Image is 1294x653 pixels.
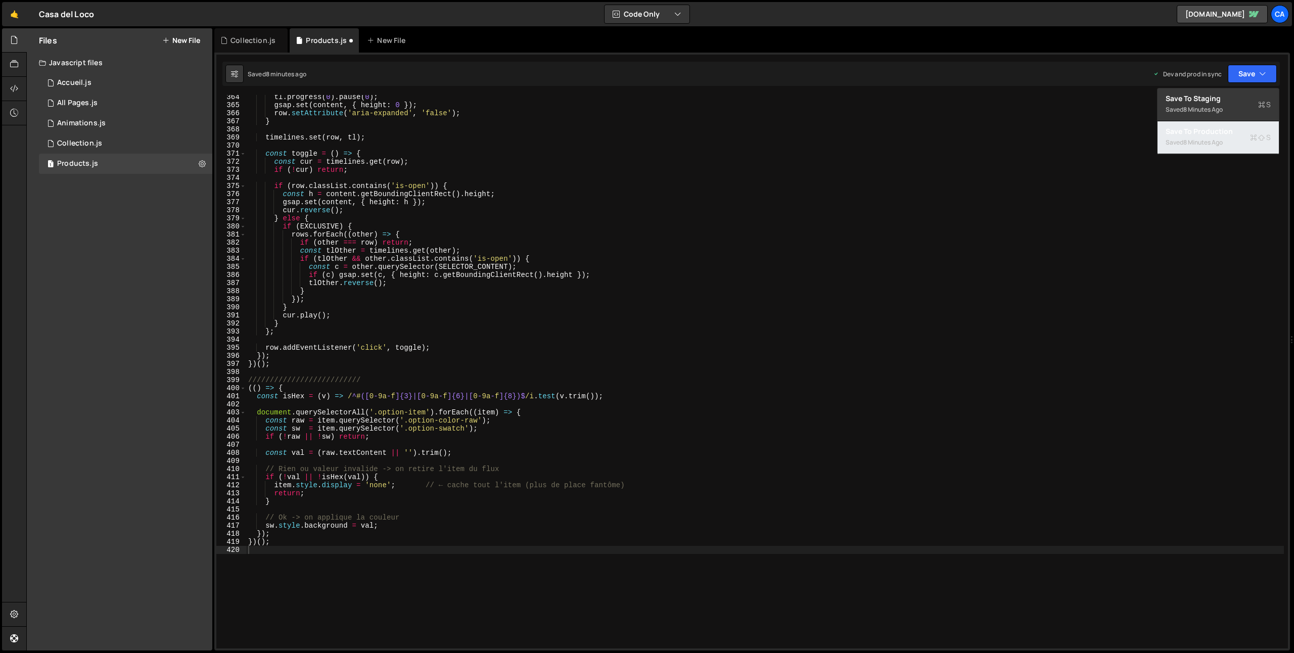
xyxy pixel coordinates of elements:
[216,481,246,489] div: 412
[216,433,246,441] div: 406
[216,489,246,497] div: 413
[216,392,246,400] div: 401
[48,161,54,169] span: 1
[216,328,246,336] div: 393
[57,119,106,128] div: Animations.js
[39,133,212,154] div: 16791/46116.js
[39,35,57,46] h2: Files
[216,214,246,222] div: 379
[216,319,246,328] div: 392
[216,133,246,142] div: 369
[216,109,246,117] div: 366
[1166,136,1271,149] div: Saved
[27,53,212,73] div: Javascript files
[248,70,306,78] div: Saved
[1158,121,1279,154] button: Save to ProductionS Saved8 minutes ago
[1166,126,1271,136] div: Save to Production
[216,150,246,158] div: 371
[216,255,246,263] div: 384
[1250,132,1271,143] span: S
[216,222,246,230] div: 380
[216,384,246,392] div: 400
[216,247,246,255] div: 383
[216,174,246,182] div: 374
[367,35,409,45] div: New File
[216,425,246,433] div: 405
[216,546,246,554] div: 420
[230,35,275,45] div: Collection.js
[39,154,212,174] div: 16791/46302.js
[216,344,246,352] div: 395
[216,93,246,101] div: 364
[266,70,306,78] div: 8 minutes ago
[39,73,212,93] div: 16791/45941.js
[1183,138,1223,147] div: 8 minutes ago
[216,505,246,514] div: 415
[1177,5,1268,23] a: [DOMAIN_NAME]
[2,2,27,26] a: 🤙
[216,376,246,384] div: 399
[1166,94,1271,104] div: Save to Staging
[216,416,246,425] div: 404
[216,360,246,368] div: 397
[216,530,246,538] div: 418
[216,166,246,174] div: 373
[216,303,246,311] div: 390
[1183,105,1223,114] div: 8 minutes ago
[216,352,246,360] div: 396
[216,449,246,457] div: 408
[216,473,246,481] div: 411
[39,93,212,113] div: 16791/45882.js
[216,295,246,303] div: 389
[1271,5,1289,23] a: Ca
[216,287,246,295] div: 388
[216,400,246,408] div: 402
[216,142,246,150] div: 370
[1258,100,1271,110] span: S
[216,408,246,416] div: 403
[216,368,246,376] div: 398
[1158,88,1279,121] button: Save to StagingS Saved8 minutes ago
[216,190,246,198] div: 376
[57,99,98,108] div: All Pages.js
[57,159,98,168] div: Products.js
[39,8,94,20] div: Casa del Loco
[216,263,246,271] div: 385
[1166,104,1271,116] div: Saved
[1228,65,1277,83] button: Save
[216,514,246,522] div: 416
[216,279,246,287] div: 387
[216,101,246,109] div: 365
[162,36,200,44] button: New File
[39,113,212,133] div: 16791/46000.js
[216,206,246,214] div: 378
[605,5,689,23] button: Code Only
[216,522,246,530] div: 417
[216,441,246,449] div: 407
[216,239,246,247] div: 382
[216,311,246,319] div: 391
[216,271,246,279] div: 386
[216,336,246,344] div: 394
[216,230,246,239] div: 381
[216,538,246,546] div: 419
[57,78,91,87] div: Accueil.js
[216,198,246,206] div: 377
[216,158,246,166] div: 372
[216,497,246,505] div: 414
[1153,70,1222,78] div: Dev and prod in sync
[57,139,102,148] div: Collection.js
[216,182,246,190] div: 375
[306,35,347,45] div: Products.js
[216,465,246,473] div: 410
[216,125,246,133] div: 368
[216,457,246,465] div: 409
[216,117,246,125] div: 367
